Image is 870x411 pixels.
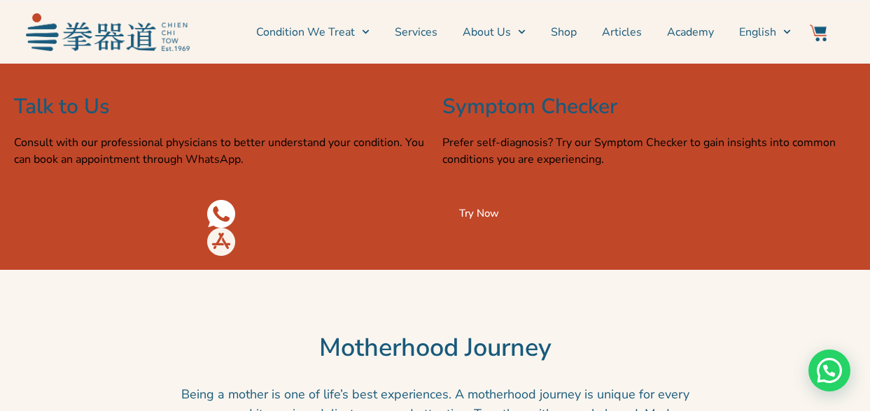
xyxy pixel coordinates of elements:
[739,15,791,50] a: English
[551,15,577,50] a: Shop
[256,15,370,50] a: Condition We Treat
[667,15,714,50] a: Academy
[459,208,499,219] span: Try Now
[14,93,428,120] h2: Talk to Us
[602,15,642,50] a: Articles
[7,333,863,363] h2: Motherhood Journey
[442,200,516,227] a: Try Now
[442,93,857,120] h2: Symptom Checker
[442,134,857,168] p: Prefer self-diagnosis? Try our Symptom Checker to gain insights into common conditions you are ex...
[463,15,526,50] a: About Us
[14,134,428,168] p: Consult with our professional physicians to better understand your condition. You can book an app...
[395,15,437,50] a: Services
[739,24,776,41] span: English
[197,15,792,50] nav: Menu
[810,24,827,41] img: Website Icon-03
